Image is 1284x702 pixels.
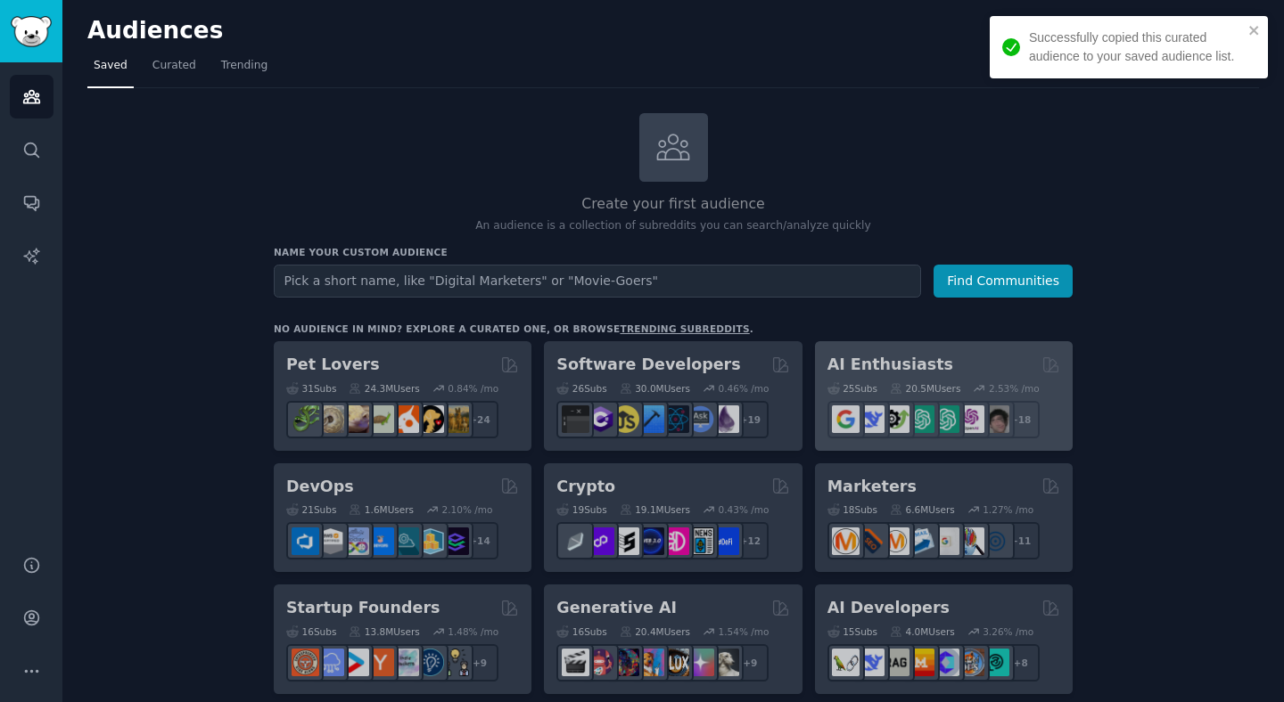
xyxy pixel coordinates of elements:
h2: Create your first audience [274,193,1073,216]
span: Trending [221,58,267,74]
span: Curated [152,58,196,74]
img: GummySearch logo [11,16,52,47]
span: Saved [94,58,128,74]
div: No audience in mind? Explore a curated one, or browse . [274,322,753,335]
button: Find Communities [934,265,1073,298]
a: Saved [87,52,134,88]
div: Successfully copied this curated audience to your saved audience list. [1029,29,1243,66]
a: Trending [215,52,274,88]
p: An audience is a collection of subreddits you can search/analyze quickly [274,218,1073,234]
h3: Name your custom audience [274,246,1073,258]
a: Curated [146,52,202,88]
h2: Audiences [87,17,1115,45]
a: trending subreddits [620,323,749,334]
button: close [1248,23,1261,37]
input: Pick a short name, like "Digital Marketers" or "Movie-Goers" [274,265,921,298]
